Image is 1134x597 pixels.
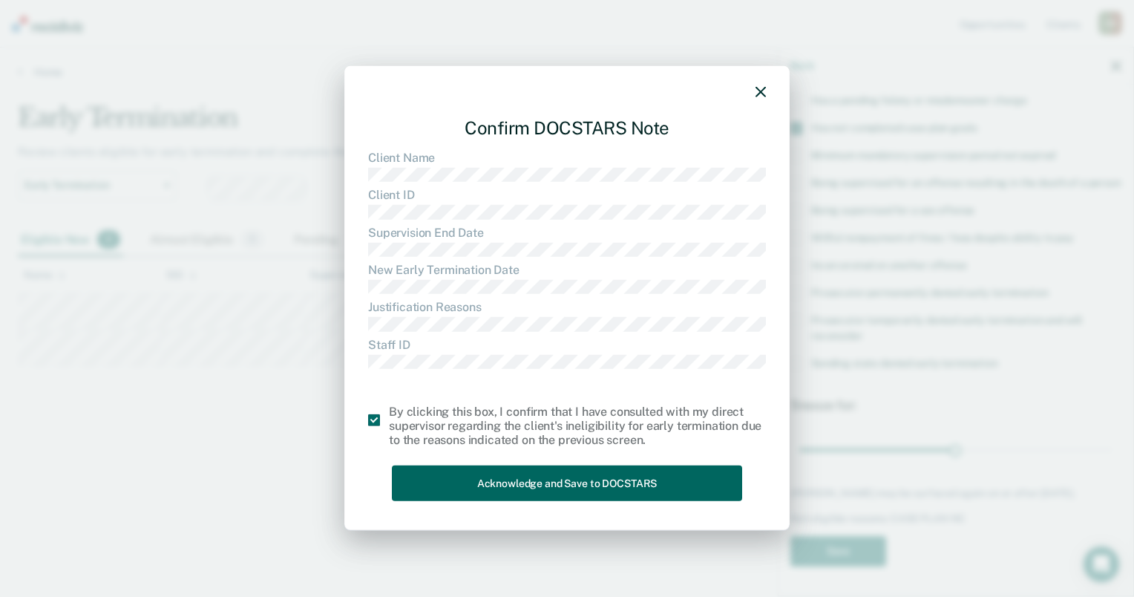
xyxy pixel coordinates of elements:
dt: New Early Termination Date [368,263,766,277]
button: Acknowledge and Save to DOCSTARS [392,465,742,501]
div: By clicking this box, I confirm that I have consulted with my direct supervisor regarding the cli... [389,405,766,448]
dt: Justification Reasons [368,300,766,314]
dt: Supervision End Date [368,225,766,239]
dt: Client Name [368,151,766,165]
div: Confirm DOCSTARS Note [368,105,766,151]
dt: Staff ID [368,337,766,351]
dt: Client ID [368,188,766,202]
